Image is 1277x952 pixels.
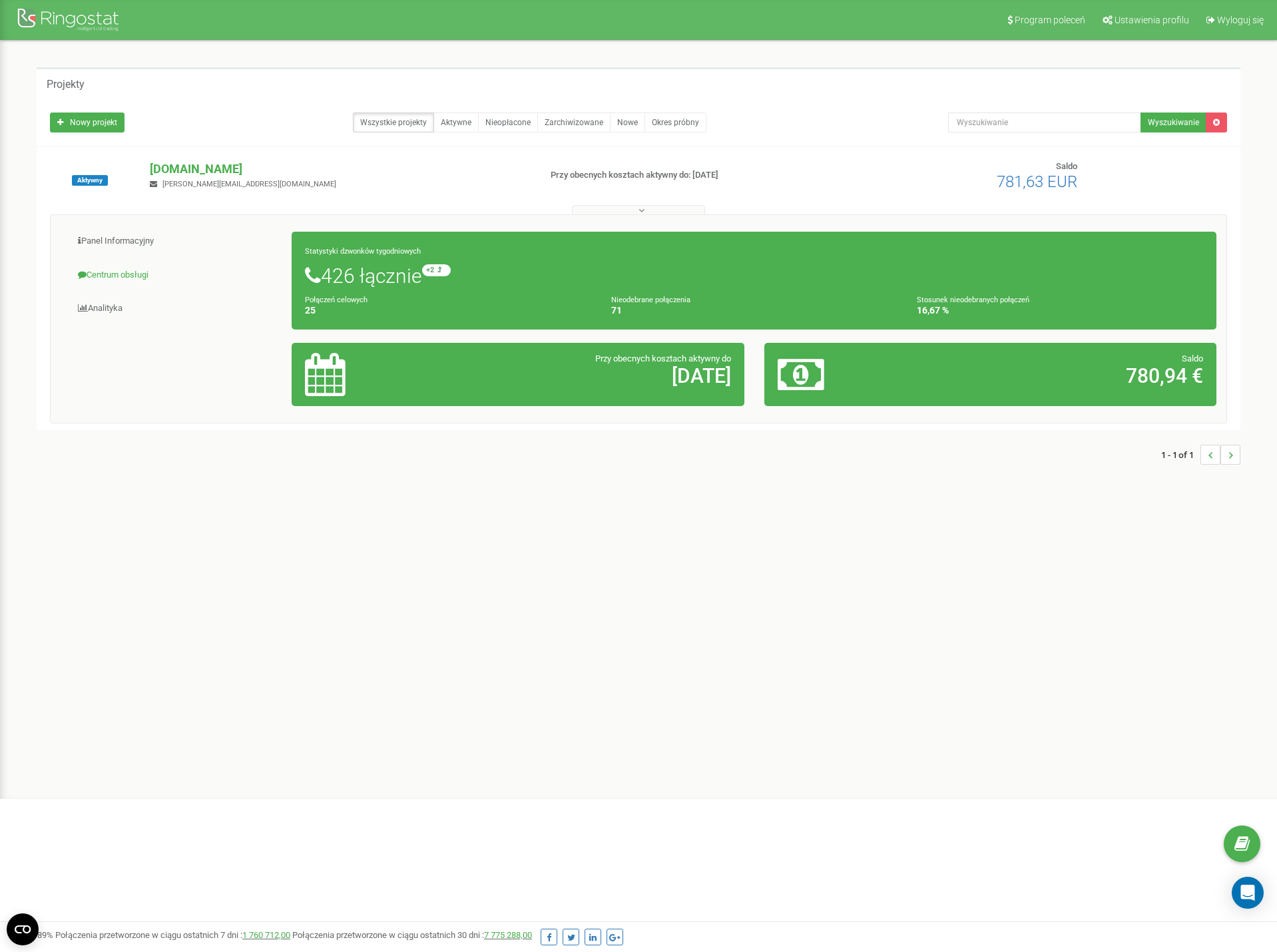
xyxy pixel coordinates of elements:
[50,113,125,132] a: Nowy projekt
[1232,877,1264,909] div: Open Intercom Messenger
[644,113,706,132] a: Okres próbny
[353,113,434,132] a: Wszystkie projekty
[47,79,85,91] h5: Projekty
[305,306,591,316] h4: 25
[305,264,1203,287] h1: 426 łącznie
[551,169,830,182] p: Przy obecnych kosztach aktywny do: [DATE]
[478,113,538,132] a: Nieopłacone
[7,913,39,945] button: Open CMP widget
[948,113,1142,132] input: Wyszukiwanie
[305,247,421,256] small: Statystyki dzwonków tygodniowych
[1182,354,1203,363] span: Saldo
[1056,161,1077,171] span: Saldo
[997,172,1077,191] span: 781,63 EUR
[917,296,1029,304] small: Stosunek nieodebranych połączeń
[917,306,1203,316] h4: 16,67 %
[1141,113,1206,132] button: Wyszukiwanie
[72,175,108,186] span: Aktywny
[61,225,292,258] a: Panel Informacyjny
[611,306,897,316] h4: 71
[1217,15,1264,25] span: Wyloguj się
[305,296,368,304] small: Połączeń celowych
[1161,431,1240,478] nav: ...
[150,160,529,178] p: [DOMAIN_NAME]
[61,259,292,292] a: Centrum obsługi
[433,113,479,132] a: Aktywne
[610,113,645,132] a: Nowe
[1015,15,1085,25] span: Program poleceń
[926,365,1203,387] h2: 780,94 €
[453,365,730,387] h2: [DATE]
[611,296,690,304] small: Nieodebrane połączenia
[422,264,451,276] small: +2
[537,113,611,132] a: Zarchiwizowane
[61,292,292,325] a: Analityka
[1115,15,1189,25] span: Ustawienia profilu
[595,354,731,363] span: Przy obecnych kosztach aktywny do
[162,180,336,188] span: [PERSON_NAME][EMAIL_ADDRESS][DOMAIN_NAME]
[1161,445,1200,465] span: 1 - 1 of 1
